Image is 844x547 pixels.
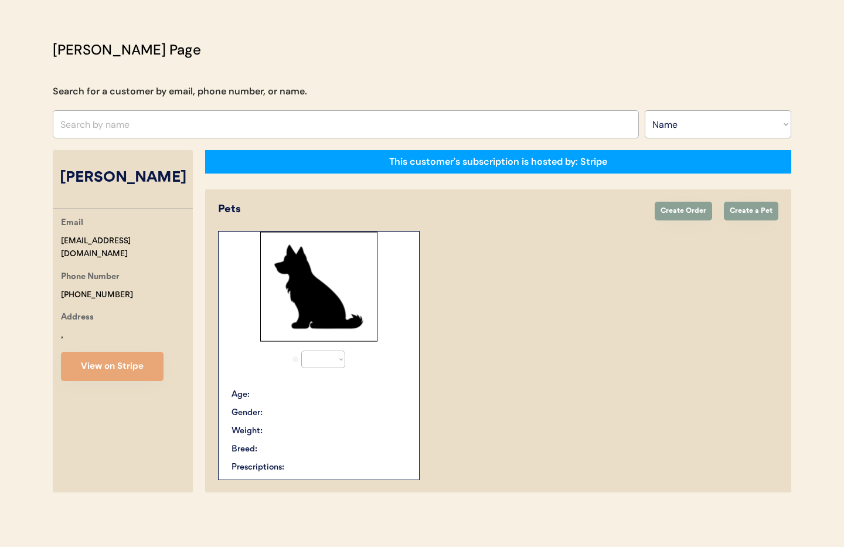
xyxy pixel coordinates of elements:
[232,389,250,401] div: Age:
[232,407,263,419] div: Gender:
[61,288,133,302] div: [PHONE_NUMBER]
[655,202,712,220] button: Create Order
[61,352,164,381] button: View on Stripe
[389,155,607,168] div: This customer's subscription is hosted by: Stripe
[53,39,201,60] div: [PERSON_NAME] Page
[232,461,284,474] div: Prescriptions:
[232,443,257,456] div: Breed:
[61,216,83,231] div: Email
[232,425,263,437] div: Weight:
[61,311,94,325] div: Address
[61,270,120,285] div: Phone Number
[724,202,778,220] button: Create a Pet
[260,232,377,342] img: Rectangle%2029.svg
[53,110,639,138] input: Search by name
[61,329,63,342] div: ,
[53,167,193,189] div: [PERSON_NAME]
[218,202,643,218] div: Pets
[53,84,307,98] div: Search for a customer by email, phone number, or name.
[61,235,193,261] div: [EMAIL_ADDRESS][DOMAIN_NAME]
